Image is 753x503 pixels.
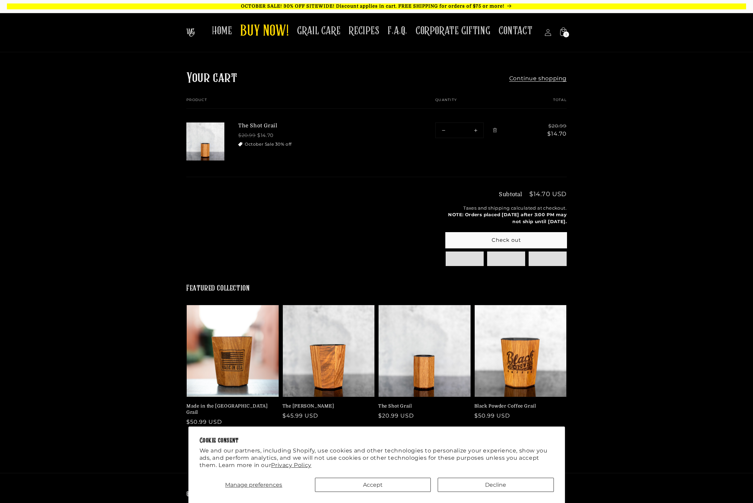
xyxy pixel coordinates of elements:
[240,22,289,41] span: BUY NOW!
[293,20,345,42] a: GRAIL CARE
[378,403,467,409] a: The Shot Grail
[199,438,554,444] h2: Cookie consent
[524,98,567,109] th: Total
[474,403,563,409] a: Black Powder Coffee Grail
[411,20,494,42] a: CORPORATE GIFTING
[225,482,282,488] span: Manage preferences
[349,24,379,38] span: RECIPES
[271,462,311,468] a: Privacy Policy
[383,20,411,42] a: F.A.Q.
[489,124,501,136] a: Remove The Shot Grail
[186,491,371,499] h2: Quick links
[315,478,431,492] button: Accept
[282,403,371,409] a: The [PERSON_NAME]
[446,232,567,248] button: Check out
[236,18,293,45] a: BUY NOW!
[446,205,567,225] small: Taxes and shipping calculated at checkout.
[451,123,468,138] input: Quantity for The Shot Grail
[499,24,532,38] span: CONTACT
[566,31,567,37] span: 1
[238,122,342,129] a: The Shot Grail
[297,24,341,38] span: GRAIL CARE
[416,24,490,38] span: CORPORATE GIFTING
[199,447,554,469] p: We and our partners, including Shopify, use cookies and other technologies to personalize your ex...
[186,28,195,37] img: The Whiskey Grail
[415,98,524,109] th: Quantity
[529,191,567,197] p: $14.70 USD
[186,283,250,294] h2: Featured collection
[257,132,273,138] strong: $14.70
[538,122,567,130] s: $20.99
[499,192,522,197] h3: Subtotal
[438,478,554,492] button: Decline
[186,403,275,415] a: Made in the [GEOGRAPHIC_DATA] Grail
[345,20,383,42] a: RECIPES
[199,478,308,492] button: Manage preferences
[509,75,567,82] a: Continue shopping
[238,132,256,138] s: $20.99
[388,24,407,38] span: F.A.Q.
[186,70,237,88] h1: Your cart
[208,20,236,42] a: HOME
[7,3,746,9] p: OCTOBER SALE! 30% OFF SITEWIDE! Discount applies in cart. FREE SHIPPING for orders of $75 or more!
[238,141,342,147] ul: Discount
[494,20,537,42] a: CONTACT
[538,130,567,138] dd: $14.70
[186,98,415,109] th: Product
[238,141,342,147] li: October Sale 30% off
[448,212,567,224] b: NOTE: Orders placed [DATE] after 3:00 PM may not ship until [DATE].
[212,24,232,38] span: HOME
